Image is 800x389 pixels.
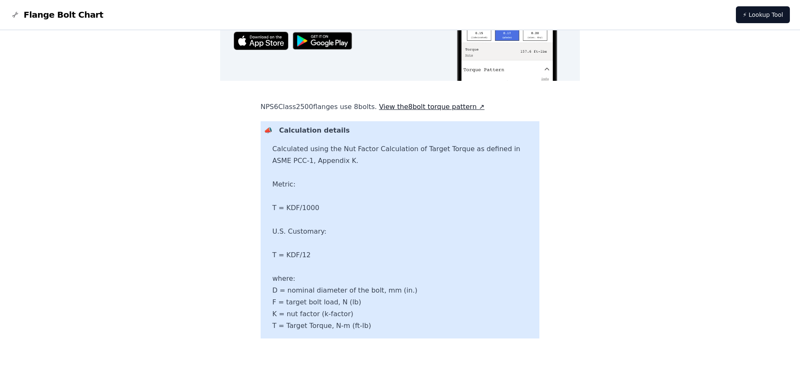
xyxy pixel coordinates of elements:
img: Get it on Google Play [288,28,357,54]
img: App Store badge for the Flange Bolt Chart app [234,32,288,50]
b: Calculation details [279,126,350,134]
p: NPS 6 Class 2500 flanges use 8 bolts. [261,101,540,113]
p: Calculated using the Nut Factor Calculation of Target Torque as defined in ASME PCC-1, Appendix K... [272,143,536,332]
a: View the8bolt torque pattern ↗ [379,103,485,111]
p: 📣 [264,125,272,332]
span: Flange Bolt Chart [24,9,103,21]
a: ⚡ Lookup Tool [736,6,790,23]
a: Flange Bolt Chart LogoFlange Bolt Chart [10,9,103,21]
img: Flange Bolt Chart Logo [10,10,20,20]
